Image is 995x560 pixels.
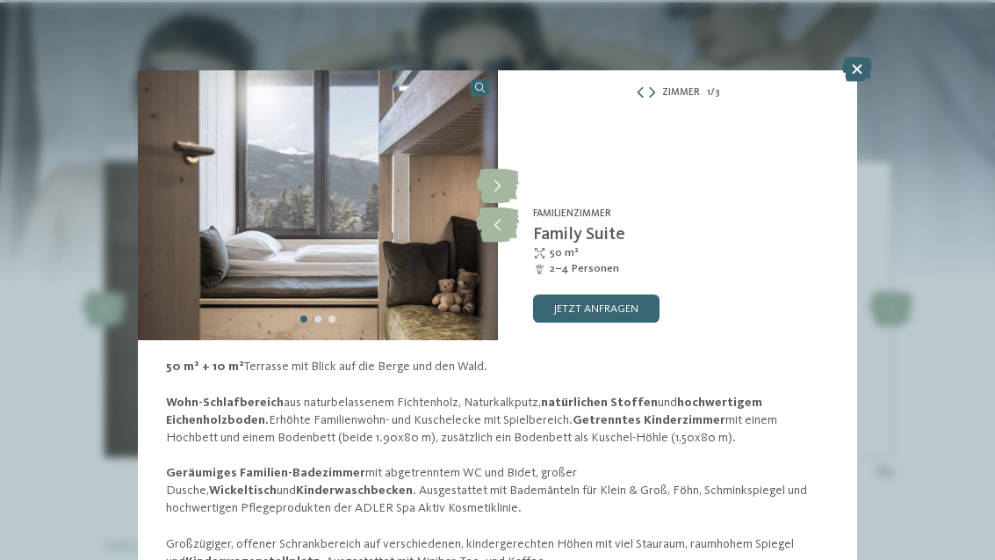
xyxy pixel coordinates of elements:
[710,86,715,100] span: /
[533,226,625,244] span: Family Suite
[715,86,720,100] span: 3
[166,396,762,426] b: hochwertigem Eichenholzboden.
[550,245,579,261] span: 50 m²
[209,484,277,497] b: Wickeltisch
[533,295,660,323] a: jetzt anfragen
[300,316,307,323] div: Carousel Page 1 (Current Slide)
[707,86,710,100] span: 1
[166,360,244,373] b: 50 m² + 10 m²
[296,484,413,497] b: Kinderwaschbecken
[541,396,658,409] b: natürlichen Stoffen
[166,396,284,409] b: Wohn-Schlafbereich
[550,261,619,277] span: 2–4 Personen
[662,86,700,100] span: Zimmer
[297,312,339,326] div: Carousel Pagination
[573,414,725,426] b: Getrenntes Kinderzimmer
[138,70,498,340] img: Family Suite
[533,208,611,219] span: Familienzimmer
[166,467,365,479] b: Geräumiges Familien-Badezimmer
[328,316,335,323] div: Carousel Page 3
[314,316,321,323] div: Carousel Page 2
